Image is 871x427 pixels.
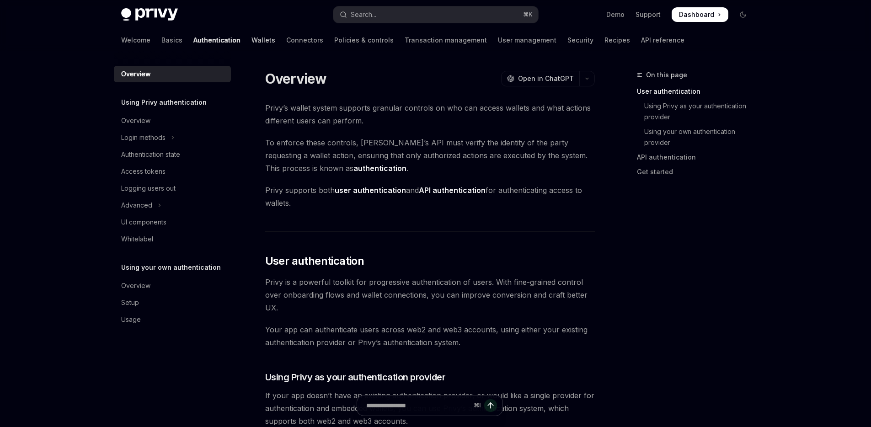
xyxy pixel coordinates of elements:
span: To enforce these controls, [PERSON_NAME]’s API must verify the identity of the party requesting a... [265,136,595,175]
a: API authentication [637,150,758,165]
a: Whitelabel [114,231,231,247]
div: Access tokens [121,166,166,177]
a: Dashboard [672,7,728,22]
a: Authentication state [114,146,231,163]
span: Using Privy as your authentication provider [265,371,446,384]
div: Overview [121,280,150,291]
span: Open in ChatGPT [518,74,574,83]
a: Setup [114,294,231,311]
div: Advanced [121,200,152,211]
button: Toggle Advanced section [114,197,231,213]
h1: Overview [265,70,327,87]
a: Logging users out [114,180,231,197]
button: Toggle dark mode [736,7,750,22]
a: Using Privy as your authentication provider [637,99,758,124]
div: Login methods [121,132,166,143]
span: ⌘ K [523,11,533,18]
h5: Using your own authentication [121,262,221,273]
a: Transaction management [405,29,487,51]
button: Open search [333,6,538,23]
strong: user authentication [335,186,406,195]
span: User authentication [265,254,364,268]
strong: authentication [353,164,406,173]
a: Access tokens [114,163,231,180]
img: dark logo [121,8,178,21]
button: Toggle Login methods section [114,129,231,146]
a: Recipes [604,29,630,51]
span: Your app can authenticate users across web2 and web3 accounts, using either your existing authent... [265,323,595,349]
a: User authentication [637,84,758,99]
div: Overview [121,115,150,126]
a: Usage [114,311,231,328]
a: Overview [114,112,231,129]
a: Demo [606,10,625,19]
a: UI components [114,214,231,230]
div: Authentication state [121,149,180,160]
span: Dashboard [679,10,714,19]
div: Usage [121,314,141,325]
a: Support [636,10,661,19]
div: Overview [121,69,150,80]
input: Ask a question... [366,395,470,416]
span: On this page [646,69,687,80]
span: Privy’s wallet system supports granular controls on who can access wallets and what actions diffe... [265,101,595,127]
strong: API authentication [419,186,486,195]
a: Overview [114,66,231,82]
a: Wallets [251,29,275,51]
button: Send message [484,399,497,412]
a: Welcome [121,29,150,51]
button: Open in ChatGPT [501,71,579,86]
a: Connectors [286,29,323,51]
div: UI components [121,217,166,228]
a: API reference [641,29,684,51]
a: User management [498,29,556,51]
a: Basics [161,29,182,51]
span: Privy is a powerful toolkit for progressive authentication of users. With fine-grained control ov... [265,276,595,314]
div: Whitelabel [121,234,153,245]
div: Logging users out [121,183,176,194]
span: Privy supports both and for authenticating access to wallets. [265,184,595,209]
a: Authentication [193,29,240,51]
div: Search... [351,9,376,20]
a: Overview [114,278,231,294]
a: Policies & controls [334,29,394,51]
h5: Using Privy authentication [121,97,207,108]
a: Get started [637,165,758,179]
div: Setup [121,297,139,308]
a: Using your own authentication provider [637,124,758,150]
a: Security [567,29,593,51]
